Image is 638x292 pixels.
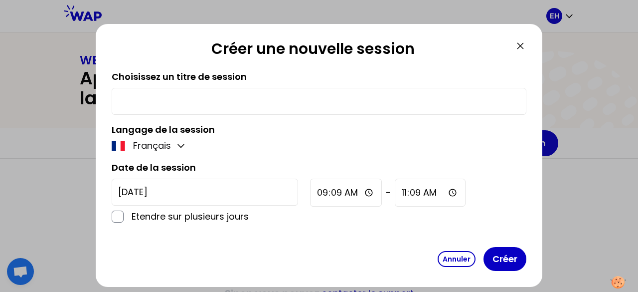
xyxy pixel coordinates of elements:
[112,123,215,136] label: Langage de la session
[132,210,298,224] p: Etendre sur plusieurs jours
[112,179,298,206] input: YYYY-M-D
[112,161,196,174] label: Date de la session
[438,251,476,267] button: Annuler
[386,186,391,200] span: -
[133,139,171,153] p: Français
[112,70,247,83] label: Choisissez un titre de session
[483,247,526,271] button: Créer
[112,40,514,62] h2: Créer une nouvelle session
